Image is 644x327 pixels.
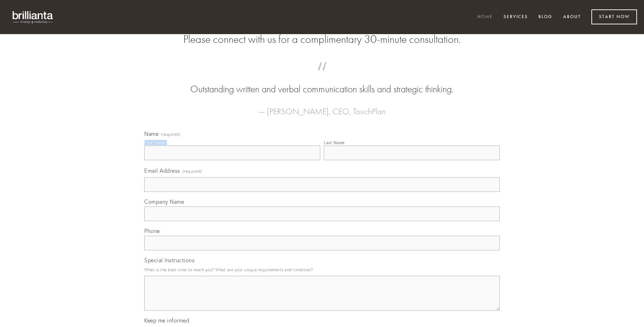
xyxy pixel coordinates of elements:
[144,140,166,145] div: First Name
[499,11,532,23] a: Services
[144,227,160,234] span: Phone
[155,96,489,118] figcaption: — [PERSON_NAME], CEO, TouchPlan
[155,69,489,83] span: “
[144,317,189,324] span: Keep me informed
[161,132,181,137] span: (required)
[559,11,585,23] a: About
[144,265,500,274] p: What is the best time to reach you? What are your unique requirements and timelines?
[155,69,489,96] blockquote: Outstanding written and verbal communication skills and strategic thinking.
[144,257,194,264] span: Special Instructions
[144,33,500,46] h2: Please connect with us for a complimentary 30-minute consultation.
[144,167,180,174] span: Email Address
[324,140,345,145] div: Last Name
[473,11,497,23] a: Home
[591,9,637,24] a: Start Now
[7,7,59,27] img: brillianta - research, strategy, marketing
[144,130,159,137] span: Name
[183,166,202,176] span: (required)
[534,11,557,23] a: Blog
[144,198,184,205] span: Company Name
